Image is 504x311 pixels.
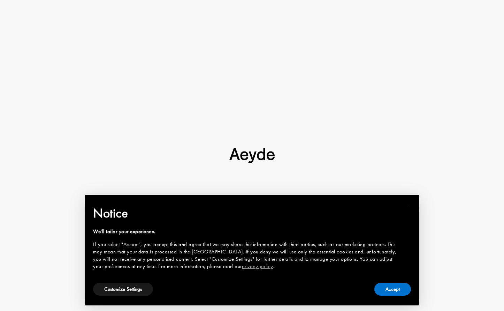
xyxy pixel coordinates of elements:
[242,263,273,270] a: privacy policy
[400,197,417,214] button: Close this notice
[93,241,400,270] div: If you select "Accept", you accept this and agree that we may share this information with third p...
[93,283,153,296] button: Customize Settings
[374,283,411,296] button: Accept
[93,228,400,235] div: We'll tailor your experience.
[229,148,275,163] img: footer-logo.svg
[93,204,400,222] h2: Notice
[406,200,411,210] span: ×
